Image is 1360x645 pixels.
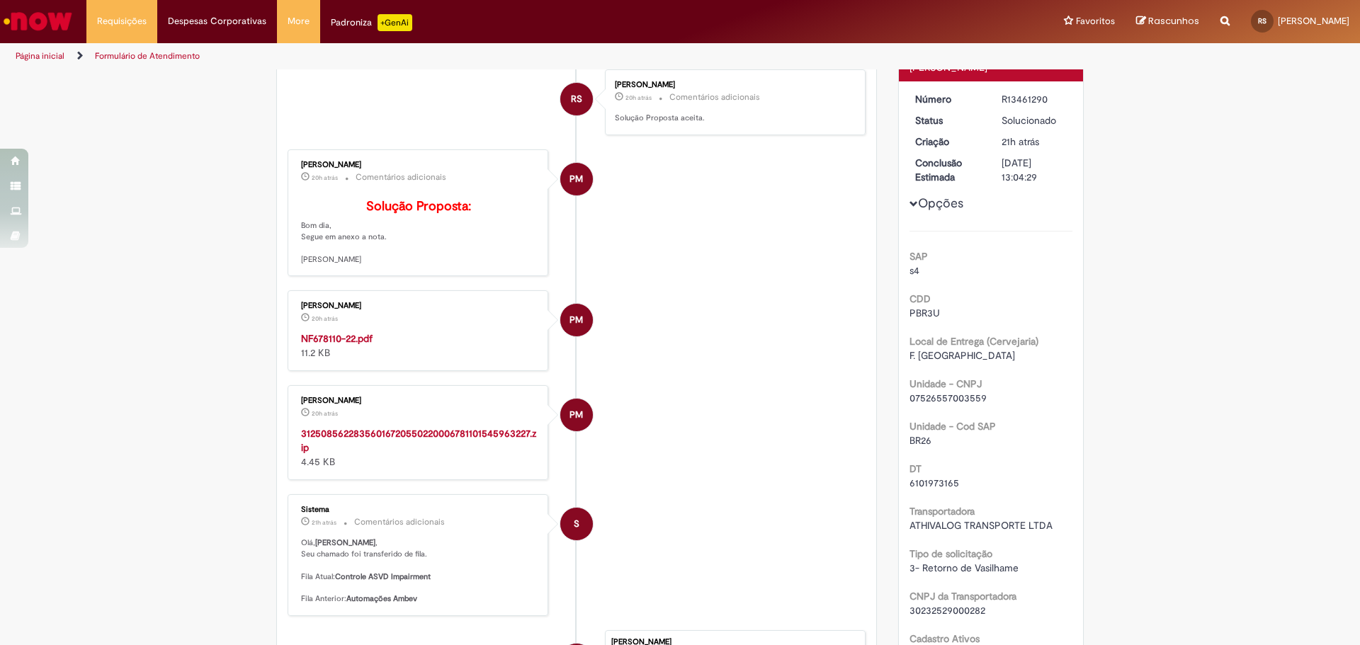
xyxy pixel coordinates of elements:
[909,420,996,433] b: Unidade - Cod SAP
[615,113,851,124] p: Solução Proposta aceita.
[1002,92,1067,106] div: R13461290
[905,156,992,184] dt: Conclusão Estimada
[905,113,992,127] dt: Status
[560,304,593,336] div: Paola Machado
[909,547,992,560] b: Tipo de solicitação
[366,198,471,215] b: Solução Proposta:
[301,396,537,405] div: [PERSON_NAME]
[569,162,583,196] span: PM
[301,200,537,266] p: Bom dia, Segue em anexo a nota. [PERSON_NAME]
[1002,135,1039,148] time: 29/08/2025 10:00:59
[168,14,266,28] span: Despesas Corporativas
[909,250,928,263] b: SAP
[346,593,417,604] b: Automações Ambev
[1278,15,1349,27] span: [PERSON_NAME]
[301,332,373,345] a: NF678110-22.pdf
[669,91,760,103] small: Comentários adicionais
[331,14,412,31] div: Padroniza
[301,331,537,360] div: 11.2 KB
[909,292,931,305] b: CDD
[288,14,310,28] span: More
[356,171,446,183] small: Comentários adicionais
[16,50,64,62] a: Página inicial
[312,173,338,182] span: 20h atrás
[909,434,931,447] span: BR26
[95,50,200,62] a: Formulário de Atendimento
[625,93,652,102] span: 20h atrás
[312,518,336,527] span: 21h atrás
[909,349,1015,362] span: F. [GEOGRAPHIC_DATA]
[312,314,338,323] span: 20h atrás
[909,476,959,489] span: 6101973165
[905,92,992,106] dt: Número
[1258,16,1266,25] span: RS
[97,14,147,28] span: Requisições
[301,537,537,604] p: Olá, , Seu chamado foi transferido de fila. Fila Atual: Fila Anterior:
[560,163,593,195] div: Paola Machado
[615,81,851,89] div: [PERSON_NAME]
[301,506,537,514] div: Sistema
[571,82,582,116] span: RS
[1148,14,1199,28] span: Rascunhos
[909,307,940,319] span: PBR3U
[1076,14,1115,28] span: Favoritos
[909,505,975,518] b: Transportadora
[569,398,583,432] span: PM
[560,83,593,115] div: Raphael Augusto De Souza
[1002,135,1039,148] span: 21h atrás
[11,43,896,69] ul: Trilhas de página
[909,392,987,404] span: 07526557003559
[1136,15,1199,28] a: Rascunhos
[909,264,919,277] span: s4
[301,427,536,454] a: 31250856228356016720550220006781101545963227.zip
[354,516,445,528] small: Comentários adicionais
[560,399,593,431] div: Paola Machado
[301,302,537,310] div: [PERSON_NAME]
[909,377,982,390] b: Unidade - CNPJ
[909,632,980,645] b: Cadastro Ativos
[569,303,583,337] span: PM
[909,335,1038,348] b: Local de Entrega (Cervejaria)
[909,519,1053,532] span: ATHIVALOG TRANSPORTE LTDA
[574,507,579,541] span: S
[315,537,375,548] b: [PERSON_NAME]
[909,462,922,475] b: DT
[378,14,412,31] p: +GenAi
[1002,135,1067,149] div: 29/08/2025 10:00:59
[909,590,1016,603] b: CNPJ da Transportadora
[909,604,985,617] span: 30232529000282
[560,508,593,540] div: System
[905,135,992,149] dt: Criação
[1,7,74,35] img: ServiceNow
[909,561,1019,574] span: 3- Retorno de Vasilhame
[625,93,652,102] time: 29/08/2025 10:39:19
[312,409,338,418] span: 20h atrás
[1002,156,1067,184] div: [DATE] 13:04:29
[1002,113,1067,127] div: Solucionado
[301,161,537,169] div: [PERSON_NAME]
[335,571,431,582] b: Controle ASVD Impairment
[301,426,537,469] div: 4.45 KB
